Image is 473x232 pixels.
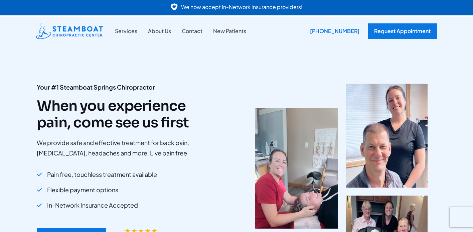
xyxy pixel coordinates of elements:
[36,23,103,39] img: Steamboat Chiropractic Center
[37,138,212,158] p: We provide safe and effective treatment for back pain, [MEDICAL_DATA], headaches and more. Live p...
[305,23,364,39] div: [PHONE_NUMBER]
[110,27,252,35] nav: Site Navigation
[47,199,138,211] span: In-Network Insurance Accepted
[47,168,157,181] span: Pain free, touchless treatment available
[47,184,118,196] span: Flexible payment options
[37,83,155,91] strong: Your #1 Steamboat Springs Chiropractor
[110,27,143,35] a: Services
[37,98,212,131] h2: When you experience pain, come see us first
[208,27,252,35] a: New Patients
[176,27,208,35] a: Contact
[368,23,437,39] a: Request Appointment
[305,23,361,39] a: [PHONE_NUMBER]
[143,27,176,35] a: About Us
